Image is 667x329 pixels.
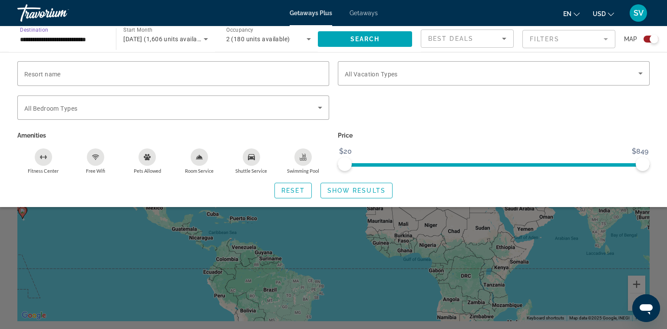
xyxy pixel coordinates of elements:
[17,2,104,24] a: Travorium
[225,148,277,174] button: Shuttle Service
[24,105,77,112] span: All Bedroom Types
[338,129,650,141] p: Price
[235,168,267,174] span: Shuttle Service
[185,168,214,174] span: Room Service
[290,10,332,16] a: Getaways Plus
[428,35,473,42] span: Best Deals
[631,145,650,158] span: $849
[24,71,61,78] span: Resort name
[121,148,173,174] button: Pets Allowed
[274,183,312,198] button: Reset
[632,294,660,322] iframe: Button to launch messaging window
[563,10,571,17] span: en
[338,163,650,165] ngx-slider: ngx-slider
[636,157,650,171] span: ngx-slider-max
[287,168,319,174] span: Swimming Pool
[593,10,606,17] span: USD
[624,33,637,45] span: Map
[86,168,105,174] span: Free Wifi
[593,7,614,20] button: Change currency
[522,30,615,49] button: Filter
[17,148,69,174] button: Fitness Center
[350,10,378,16] a: Getaways
[20,26,48,33] span: Destination
[226,36,290,43] span: 2 (180 units available)
[563,7,580,20] button: Change language
[69,148,122,174] button: Free Wifi
[134,168,161,174] span: Pets Allowed
[338,157,352,171] span: ngx-slider
[338,145,353,158] span: $20
[428,33,506,44] mat-select: Sort by
[345,71,398,78] span: All Vacation Types
[318,31,412,47] button: Search
[28,168,59,174] span: Fitness Center
[173,148,225,174] button: Room Service
[123,36,208,43] span: [DATE] (1,606 units available)
[277,148,329,174] button: Swimming Pool
[320,183,393,198] button: Show Results
[17,129,329,141] p: Amenities
[634,9,644,17] span: SV
[123,27,152,33] span: Start Month
[327,187,386,194] span: Show Results
[350,36,380,43] span: Search
[226,27,254,33] span: Occupancy
[627,4,650,22] button: User Menu
[281,187,305,194] span: Reset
